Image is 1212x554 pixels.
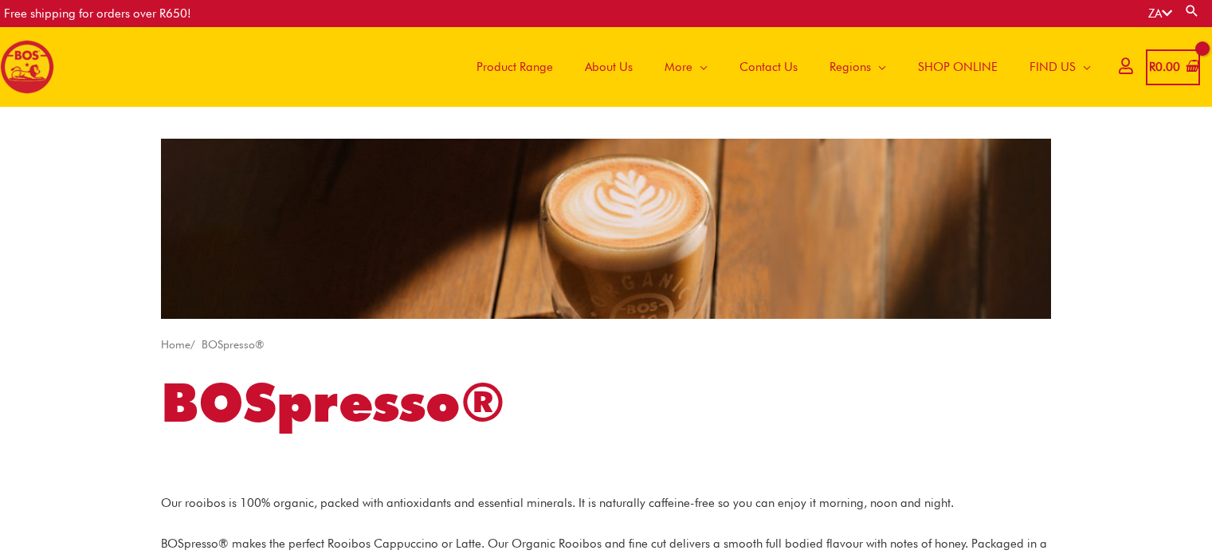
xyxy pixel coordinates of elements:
[477,43,553,91] span: Product Range
[1149,60,1155,74] span: R
[902,27,1014,107] a: SHOP ONLINE
[161,338,190,351] a: Home
[724,27,814,107] a: Contact Us
[1149,60,1180,74] bdi: 0.00
[449,27,1107,107] nav: Site Navigation
[918,43,998,91] span: SHOP ONLINE
[649,27,724,107] a: More
[161,139,1051,319] img: Rooibos Espresso
[1184,3,1200,18] a: Search button
[161,365,1051,440] h1: BOSpresso®
[814,27,902,107] a: Regions
[585,43,633,91] span: About Us
[830,43,871,91] span: Regions
[569,27,649,107] a: About Us
[665,43,692,91] span: More
[161,335,1051,355] nav: Breadcrumb
[161,493,1051,513] p: Our rooibos is 100% organic, packed with antioxidants and essential minerals. It is naturally caf...
[1030,43,1076,91] span: FIND US
[461,27,569,107] a: Product Range
[1148,6,1172,21] a: ZA
[739,43,798,91] span: Contact Us
[1146,49,1200,85] a: View Shopping Cart, empty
